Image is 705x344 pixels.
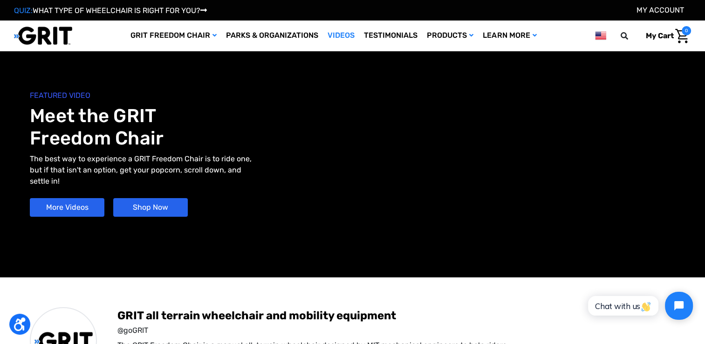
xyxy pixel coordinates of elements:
[154,38,204,47] span: Phone Number
[357,81,671,244] iframe: YouTube video player
[30,105,353,150] h1: Meet the GRIT Freedom Chair
[639,26,691,46] a: Cart with 0 items
[637,6,684,14] a: Account
[478,21,541,51] a: Learn More
[117,325,675,336] span: @goGRIT
[126,21,221,51] a: GRIT Freedom Chair
[595,30,606,41] img: us.png
[14,6,207,15] a: QUIZ:WHAT TYPE OF WHEELCHAIR IS RIGHT FOR YOU?
[113,198,188,217] a: Shop Now
[30,198,104,217] a: More Videos
[221,21,323,51] a: Parks & Organizations
[578,284,701,328] iframe: Tidio Chat
[625,26,639,46] input: Search
[422,21,478,51] a: Products
[30,90,353,101] span: FEATURED VIDEO
[682,26,691,35] span: 0
[675,29,689,43] img: Cart
[14,6,33,15] span: QUIZ:
[117,308,675,323] span: GRIT all terrain wheelchair and mobility equipment
[359,21,422,51] a: Testimonials
[646,31,674,40] span: My Cart
[14,26,72,45] img: GRIT All-Terrain Wheelchair and Mobility Equipment
[30,153,256,187] p: The best way to experience a GRIT Freedom Chair is to ride one, but if that isn't an option, get ...
[323,21,359,51] a: Videos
